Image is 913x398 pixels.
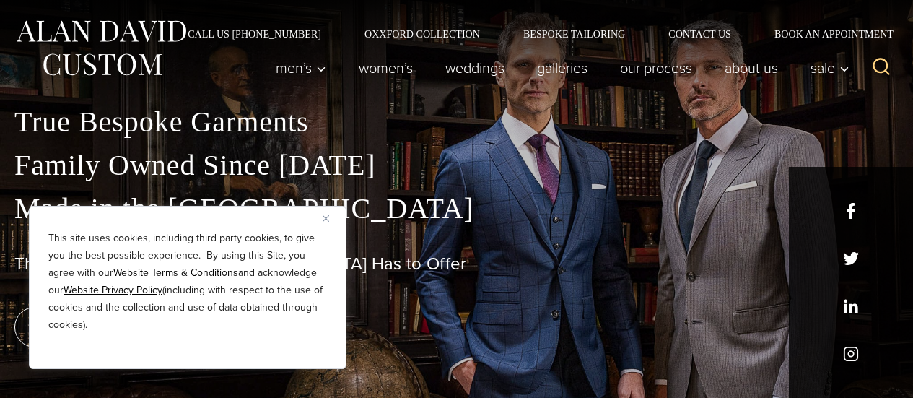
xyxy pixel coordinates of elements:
a: Contact Us [647,29,753,39]
h1: The Best Custom Suits [GEOGRAPHIC_DATA] Has to Offer [14,254,899,274]
span: Sale [811,61,849,75]
nav: Secondary Navigation [166,29,899,39]
a: weddings [429,53,521,82]
button: Close [323,209,340,227]
img: Close [323,215,329,222]
a: Women’s [343,53,429,82]
a: Our Process [604,53,709,82]
button: View Search Form [864,51,899,85]
a: Website Privacy Policy [64,282,162,298]
img: Alan David Custom [14,16,188,80]
nav: Primary Navigation [260,53,857,82]
span: Men’s [276,61,326,75]
a: book an appointment [14,307,217,347]
a: Oxxford Collection [343,29,502,39]
p: True Bespoke Garments Family Owned Since [DATE] Made in the [GEOGRAPHIC_DATA] [14,100,899,230]
a: About Us [709,53,795,82]
a: Book an Appointment [753,29,899,39]
a: Bespoke Tailoring [502,29,647,39]
a: Galleries [521,53,604,82]
a: Website Terms & Conditions [113,265,238,280]
a: Call Us [PHONE_NUMBER] [166,29,343,39]
p: This site uses cookies, including third party cookies, to give you the best possible experience. ... [48,230,327,334]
